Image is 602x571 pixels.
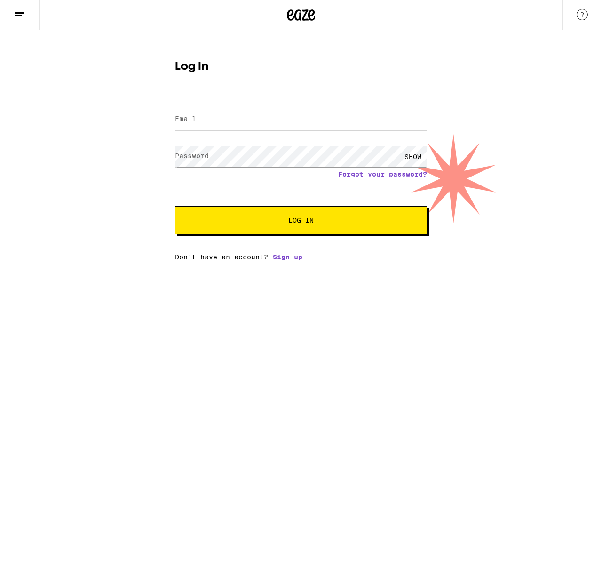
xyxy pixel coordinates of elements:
button: Log In [175,206,427,234]
input: Email [175,109,427,130]
div: Don't have an account? [175,253,427,261]
div: SHOW [399,146,427,167]
span: Hi. Need any help? [6,7,68,14]
h1: Log In [175,61,427,72]
label: Email [175,115,196,122]
a: Sign up [273,253,302,261]
a: Forgot your password? [338,170,427,178]
span: Log In [288,217,314,224]
label: Password [175,152,209,160]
